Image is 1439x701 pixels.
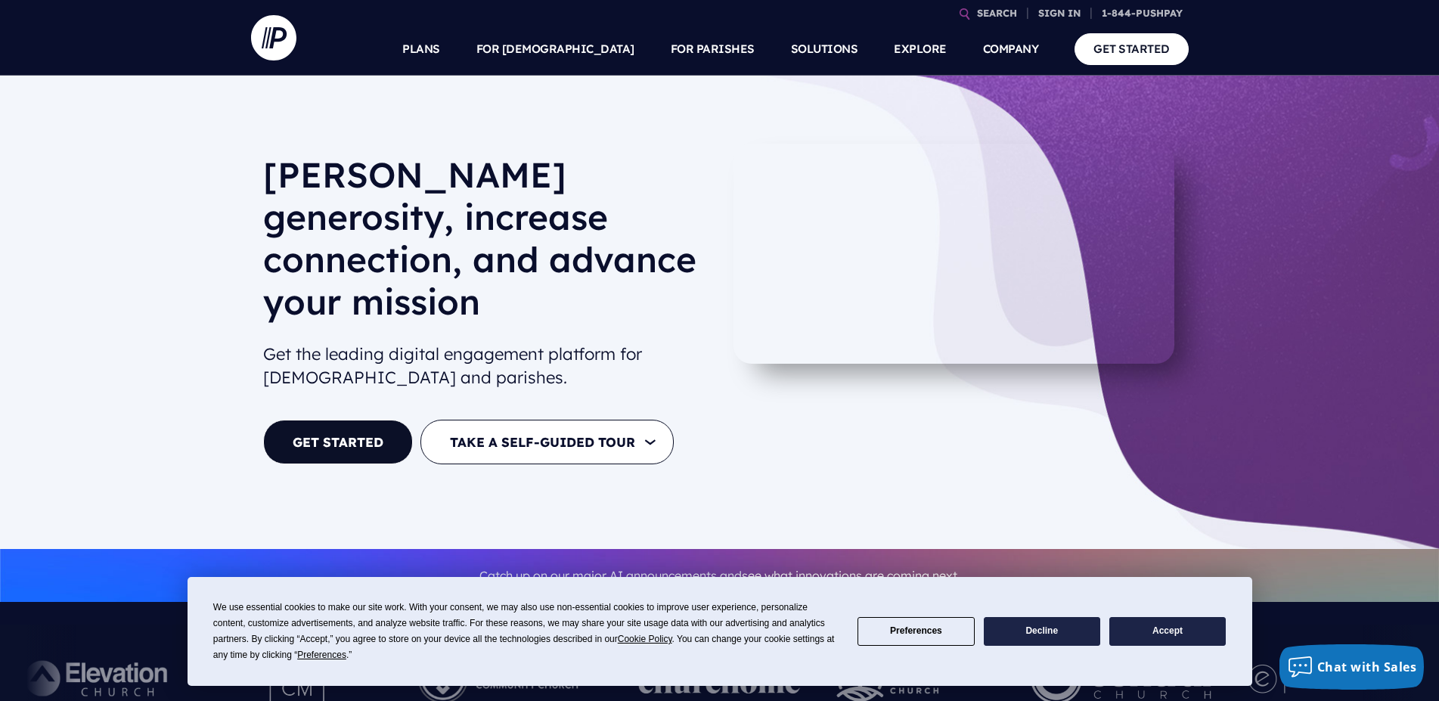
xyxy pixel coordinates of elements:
[671,23,755,76] a: FOR PARISHES
[263,559,1177,593] p: Catch up on our major AI announcements and
[894,23,947,76] a: EXPLORE
[213,600,839,663] div: We use essential cookies to make our site work. With your consent, we may also use non-essential ...
[1109,617,1226,647] button: Accept
[858,617,974,647] button: Preferences
[1317,659,1417,675] span: Chat with Sales
[618,634,672,644] span: Cookie Policy
[791,23,858,76] a: SOLUTIONS
[263,337,708,395] h2: Get the leading digital engagement platform for [DEMOGRAPHIC_DATA] and parishes.
[742,568,960,583] a: see what innovations are coming next.
[402,23,440,76] a: PLANS
[984,617,1100,647] button: Decline
[263,154,708,335] h1: [PERSON_NAME] generosity, increase connection, and advance your mission
[1279,644,1425,690] button: Chat with Sales
[420,420,674,464] button: TAKE A SELF-GUIDED TOUR
[263,420,413,464] a: GET STARTED
[1075,33,1189,64] a: GET STARTED
[297,650,346,660] span: Preferences
[983,23,1039,76] a: COMPANY
[476,23,634,76] a: FOR [DEMOGRAPHIC_DATA]
[188,577,1252,686] div: Cookie Consent Prompt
